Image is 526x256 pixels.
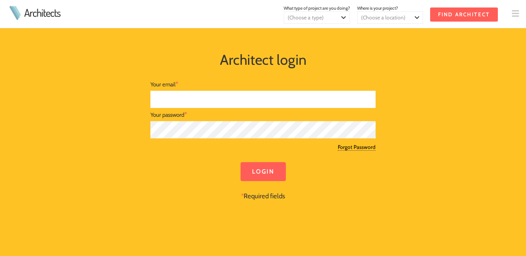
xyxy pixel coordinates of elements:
[357,5,398,11] span: Where is your project?
[338,144,376,151] a: Forgot Password
[284,5,350,11] span: What type of project are you doing?
[150,108,376,121] div: Your password
[150,162,376,201] div: Required fields
[7,6,23,20] img: Architects
[430,7,498,22] input: Find Architect
[241,162,286,181] input: Login
[150,78,376,91] div: Your email
[24,7,60,18] a: Architects
[45,49,481,70] h1: Architect login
